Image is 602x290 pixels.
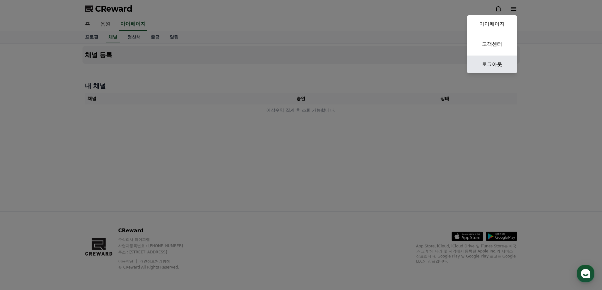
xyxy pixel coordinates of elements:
[467,15,517,33] a: 마이페이지
[42,200,82,216] a: 대화
[467,15,517,73] button: 마이페이지 고객센터 로그아웃
[20,210,24,215] span: 홈
[467,56,517,73] a: 로그아웃
[467,35,517,53] a: 고객센터
[2,200,42,216] a: 홈
[58,210,65,215] span: 대화
[82,200,121,216] a: 설정
[98,210,105,215] span: 설정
